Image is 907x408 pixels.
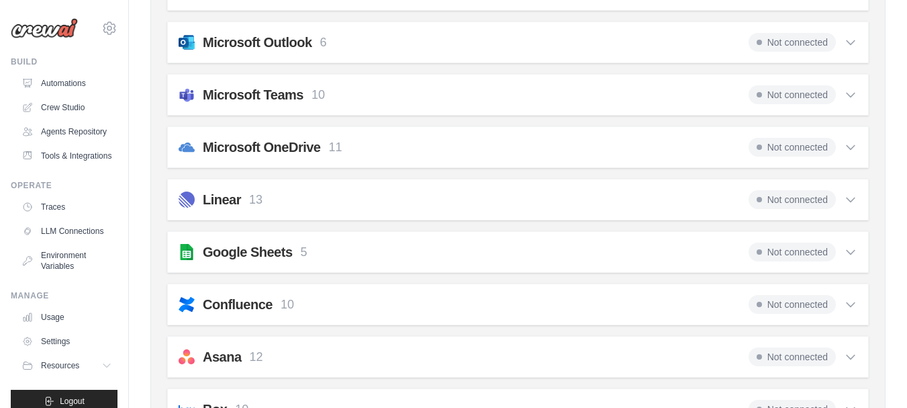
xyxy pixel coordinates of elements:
[179,87,195,103] img: svg+xml;base64,PHN2ZyB4bWxucz0iaHR0cDovL3d3dy53My5vcmcvMjAwMC9zdmciIGZpbGw9Im5vbmUiIHZpZXdCb3g9Ij...
[11,290,117,301] div: Manage
[281,296,294,314] p: 10
[203,295,273,314] h2: Confluence
[16,145,117,167] a: Tools & Integrations
[203,243,293,261] h2: Google Sheets
[249,191,262,209] p: 13
[749,348,836,366] span: Not connected
[203,348,242,366] h2: Asana
[749,33,836,52] span: Not connected
[11,56,117,67] div: Build
[203,138,320,157] h2: Microsoft OneDrive
[179,34,195,50] img: svg+xml;base64,PHN2ZyB4bWxucz0iaHR0cDovL3d3dy53My5vcmcvMjAwMC9zdmciIGZpbGw9Im5vbmUiIHZpZXdCb3g9Ij...
[179,349,195,365] img: asana.svg
[749,243,836,261] span: Not connected
[60,396,85,407] span: Logout
[749,138,836,157] span: Not connected
[16,97,117,118] a: Crew Studio
[179,244,195,260] img: svg+xml;base64,PHN2ZyB4bWxucz0iaHR0cDovL3d3dy53My5vcmcvMjAwMC9zdmciIHhtbDpzcGFjZT0icHJlc2VydmUiIH...
[11,18,78,38] img: Logo
[16,245,117,277] a: Environment Variables
[11,180,117,191] div: Operate
[179,139,195,155] img: svg+xml;base64,PHN2ZyB4bWxucz0iaHR0cDovL3d3dy53My5vcmcvMjAwMC9zdmciIHZpZXdCb3g9IjAgMCAyNCAyNCI+PH...
[203,85,303,104] h2: Microsoft Teams
[312,86,325,104] p: 10
[179,296,195,313] img: confluence.svg
[16,331,117,352] a: Settings
[203,33,312,52] h2: Microsoft Outlook
[179,192,195,208] img: linear.svg
[749,295,836,314] span: Not connected
[16,73,117,94] a: Automations
[16,307,117,328] a: Usage
[320,34,327,52] p: 6
[16,196,117,218] a: Traces
[749,190,836,209] span: Not connected
[301,243,307,261] p: 5
[41,360,79,371] span: Resources
[250,348,263,366] p: 12
[749,85,836,104] span: Not connected
[16,121,117,142] a: Agents Repository
[16,355,117,376] button: Resources
[16,220,117,242] a: LLM Connections
[328,138,342,157] p: 11
[203,190,241,209] h2: Linear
